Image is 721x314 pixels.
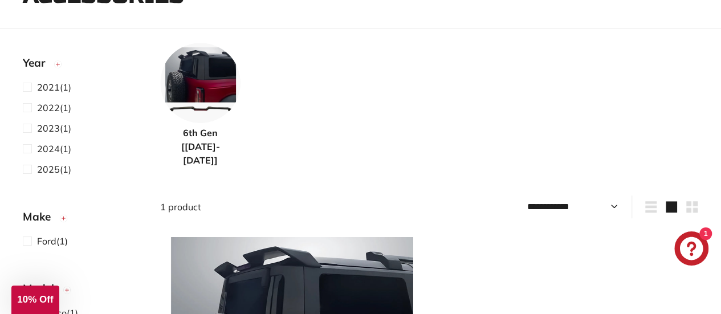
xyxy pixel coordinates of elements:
span: 2025 [37,164,60,175]
span: (1) [37,162,71,176]
span: (1) [37,234,68,248]
span: 6th Gen [[DATE]-[DATE]] [160,126,241,167]
span: 2023 [37,123,60,134]
button: Model [23,277,142,305]
button: Year [23,51,142,80]
span: (1) [37,101,71,115]
span: 2021 [37,81,60,93]
span: (1) [37,121,71,135]
div: 1 product [160,200,429,214]
span: Make [23,209,59,225]
div: 10% Off [11,286,59,314]
button: Make [23,205,142,234]
span: 2022 [37,102,60,113]
span: Ford [37,235,56,247]
span: Year [23,55,54,71]
span: 10% Off [17,294,53,305]
span: 2024 [37,143,60,154]
span: (1) [37,80,71,94]
a: 6th Gen [[DATE]-[DATE]] [160,43,241,167]
span: (1) [37,142,71,156]
span: Model [23,280,63,297]
inbox-online-store-chat: Shopify online store chat [671,231,712,268]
